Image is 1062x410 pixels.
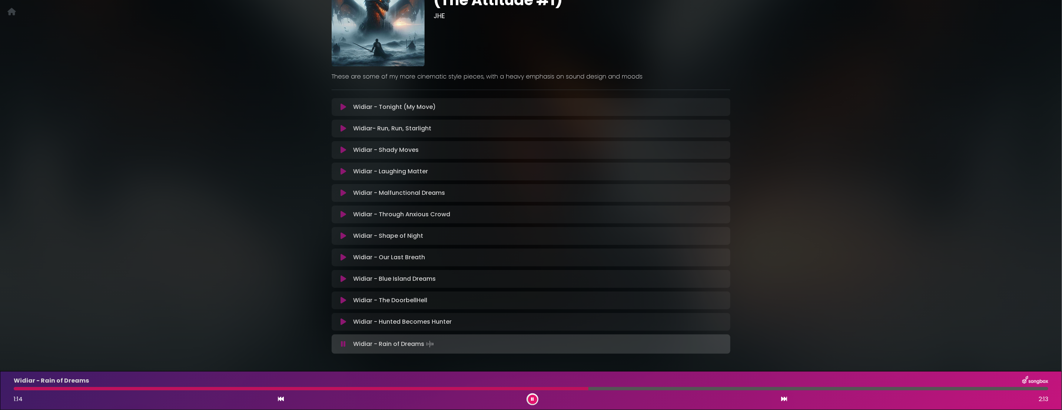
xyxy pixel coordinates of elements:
h3: JHE [434,12,730,20]
img: songbox-logo-white.png [1022,376,1048,386]
p: Widiar - Our Last Breath [354,253,425,262]
p: Widiar - Shady Moves [354,146,419,154]
img: waveform4.gif [425,339,435,349]
p: Widiar - Hunted Becomes Hunter [354,317,452,326]
p: Widiar - Rain of Dreams [14,376,89,385]
p: Widiar - Rain of Dreams [354,339,435,349]
p: Widiar - The DoorbellHell [354,296,428,305]
p: Widiar - Shape of Night [354,231,424,240]
p: Widiar - Tonight (My Move) [354,103,436,111]
p: These are some of my more cinematic style pieces, with a heavy emphasis on sound design and moods [332,72,730,81]
p: Widiar - Blue Island Dreams [354,274,436,283]
p: Widiar- Run, Run, Starlight [354,124,432,133]
p: Widiar - Laughing Matter [354,167,428,176]
p: Widiar - Through Anxious Crowd [354,210,451,219]
p: Widiar - Malfunctional Dreams [354,189,445,197]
